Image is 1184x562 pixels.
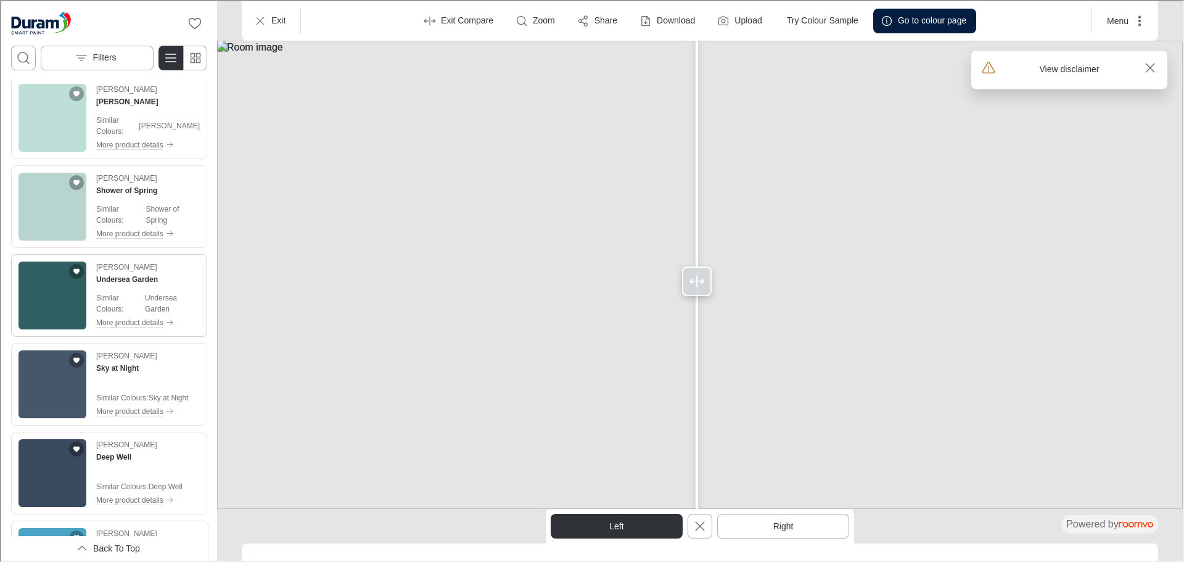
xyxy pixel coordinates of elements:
p: [PERSON_NAME] [95,438,156,449]
p: More product details [95,494,162,505]
p: Exit Compare [440,14,492,26]
p: [PERSON_NAME] [138,119,199,130]
p: Go to colour page [897,14,965,26]
button: Select right canvas [716,513,848,537]
button: Zoom room image [507,7,564,32]
h4: Deep Well [95,450,130,461]
h4: Sky at Night [95,362,138,373]
button: Switch to simple view [181,44,206,69]
button: Exit Compare [686,513,711,537]
img: tab_domain_overview_orange.svg [33,72,43,81]
div: Domain: [DOMAIN_NAME] [32,32,136,42]
p: [PERSON_NAME] [95,83,156,94]
button: Close disclaimer alert [1137,54,1161,79]
p: [PERSON_NAME] [95,260,156,271]
p: Similar Colours : [95,391,147,402]
p: Sky at Night [147,391,187,402]
p: Similar Colours : [95,291,144,313]
img: Sky at Night. Link opens in a new window. [17,349,85,417]
button: More product details [95,137,199,151]
button: Open the filters menu [39,44,152,69]
p: Shower of Spring [145,202,199,225]
p: [PERSON_NAME] [95,527,156,538]
div: See Misty Teal in the room [10,75,206,158]
div: Product List Mode Selector [157,44,206,69]
h4: Shower of Spring [95,184,156,195]
div: See Undersea Garden in the room [10,253,206,336]
button: Share [569,7,626,32]
img: website_grey.svg [20,32,30,42]
p: Similar Colours : [95,202,145,225]
button: Exit compare mode [415,7,502,32]
a: Go to Duram's website. [10,10,70,35]
img: Room image [216,39,1182,508]
button: Add Shower of Spring to favorites [68,174,83,189]
button: Add Deep Well to favorites [68,440,83,455]
div: See Shower of Spring in the room [10,164,206,247]
button: Add Undersea Garden to favorites [68,263,83,278]
label: Upload [733,14,760,26]
div: v 4.0.25 [35,20,60,30]
p: Similar Colours : [95,114,138,136]
h6: View disclaimer [1038,62,1098,75]
button: Select left canvas [549,513,681,537]
img: Misty Teal. Link opens in a new window. [17,83,85,151]
button: Add Birch Lake to favorites [68,529,83,544]
button: Add Sky at Night to favorites [68,352,83,366]
p: Zoom [532,14,554,26]
p: More product details [95,316,162,327]
button: No favorites [181,10,206,35]
button: Open search box [10,44,35,69]
p: [PERSON_NAME] [95,349,156,360]
img: tab_keywords_by_traffic_grey.svg [123,72,133,81]
button: Try Colour Sample [776,7,867,32]
p: More product details [95,405,162,416]
p: Try Colour Sample [786,14,857,26]
button: Scroll back to the beginning [10,535,206,560]
div: Domain Overview [47,73,110,81]
p: More product details [95,227,162,238]
h4: Misty Teal [95,95,157,106]
button: More product details [95,315,199,328]
img: Undersea Garden. Link opens in a new window. [17,260,85,328]
button: More product details [95,226,199,239]
img: logo_orange.svg [20,20,30,30]
button: Open the disclaimer dialog [1000,54,1137,83]
p: More product details [95,138,162,149]
div: See Sky at Night in the room [10,342,206,424]
button: Download [631,7,704,32]
p: Undersea Garden [144,291,199,313]
p: Exit [270,14,284,26]
button: Go to colour page [872,7,975,32]
button: Switch to detail view [157,44,182,69]
button: Add Misty Teal to favorites [68,85,83,100]
button: Upload a picture of your room [709,7,770,32]
button: Exit [245,7,294,32]
img: Deep Well. Link opens in a new window. [17,438,85,506]
button: More actions [1096,7,1152,32]
p: Share [593,14,616,26]
p: Filters [91,51,115,63]
img: Logo representing Duram. [10,10,70,35]
p: [PERSON_NAME] [95,171,156,183]
p: Deep Well [147,480,181,491]
p: Similar Colours : [95,480,147,491]
img: Shower of Spring. Link opens in a new window. [17,171,85,239]
p: Download [656,14,694,26]
button: More product details [95,403,187,417]
button: More product details [95,492,181,506]
div: See Deep Well in the room [10,431,206,513]
div: Keywords by Traffic [136,73,208,81]
h4: Undersea Garden [95,273,157,284]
